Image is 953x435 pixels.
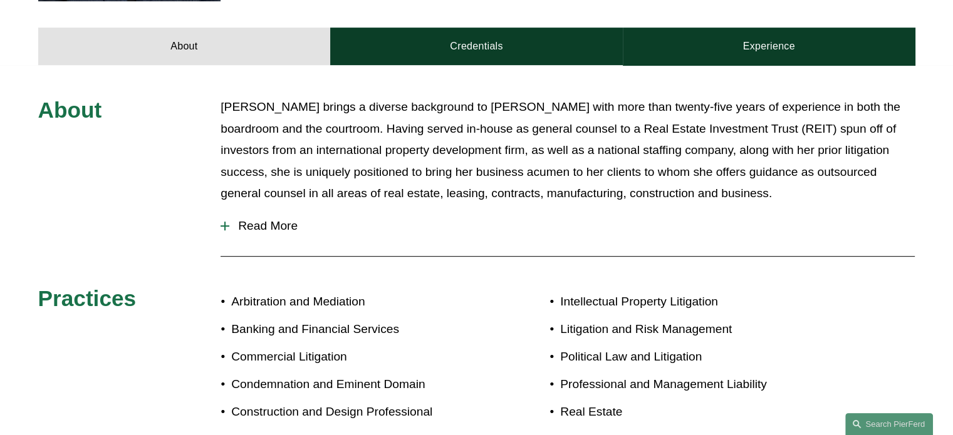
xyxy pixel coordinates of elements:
p: Construction and Design Professional [231,401,476,423]
span: Read More [229,219,915,233]
p: Litigation and Risk Management [560,319,842,340]
a: Experience [623,28,915,65]
span: About [38,98,102,122]
p: Intellectual Property Litigation [560,291,842,313]
a: Credentials [330,28,623,65]
a: About [38,28,331,65]
span: Practices [38,286,137,310]
a: Search this site [845,413,933,435]
p: Condemnation and Eminent Domain [231,374,476,396]
p: Arbitration and Mediation [231,291,476,313]
p: Commercial Litigation [231,346,476,368]
p: [PERSON_NAME] brings a diverse background to [PERSON_NAME] with more than twenty-five years of ex... [221,96,915,205]
button: Read More [221,210,915,242]
p: Political Law and Litigation [560,346,842,368]
p: Real Estate [560,401,842,423]
p: Banking and Financial Services [231,319,476,340]
p: Professional and Management Liability [560,374,842,396]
